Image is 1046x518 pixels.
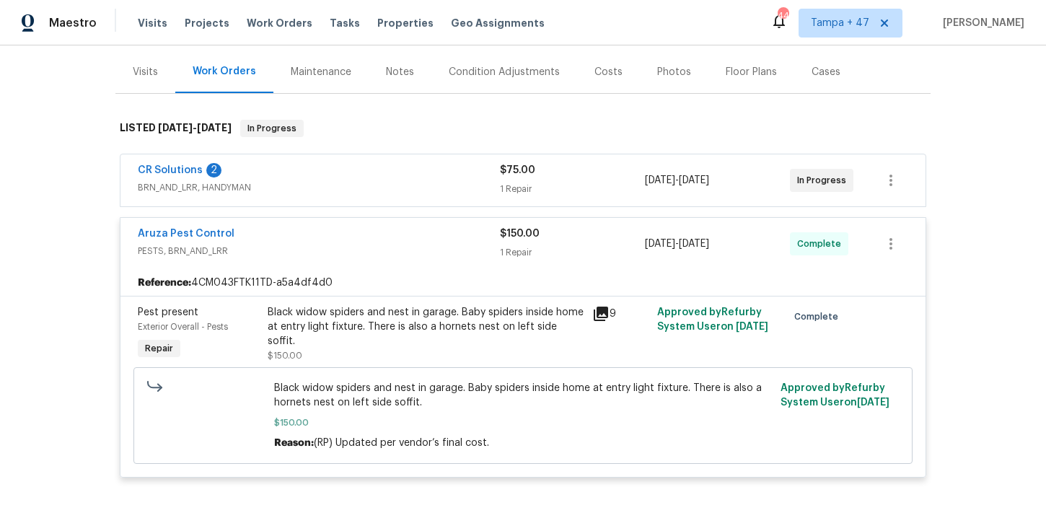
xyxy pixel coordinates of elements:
[158,123,232,133] span: -
[138,244,500,258] span: PESTS, BRN_AND_LRR
[206,163,221,177] div: 2
[679,239,709,249] span: [DATE]
[330,18,360,28] span: Tasks
[500,245,645,260] div: 1 Repair
[138,16,167,30] span: Visits
[594,65,623,79] div: Costs
[500,182,645,196] div: 1 Repair
[377,16,434,30] span: Properties
[645,239,675,249] span: [DATE]
[158,123,193,133] span: [DATE]
[937,16,1024,30] span: [PERSON_NAME]
[811,16,869,30] span: Tampa + 47
[592,305,649,322] div: 9
[314,438,489,448] span: (RP) Updated per vendor’s final cost.
[120,120,232,137] h6: LISTED
[500,229,540,239] span: $150.00
[138,180,500,195] span: BRN_AND_LRR, HANDYMAN
[197,123,232,133] span: [DATE]
[645,237,709,251] span: -
[679,175,709,185] span: [DATE]
[645,175,675,185] span: [DATE]
[812,65,840,79] div: Cases
[242,121,302,136] span: In Progress
[139,341,179,356] span: Repair
[120,270,926,296] div: 4CM043FTK11TD-a5a4df4d0
[268,305,584,348] div: Black widow spiders and nest in garage. Baby spiders inside home at entry light fixture. There is...
[857,398,889,408] span: [DATE]
[138,322,228,331] span: Exterior Overall - Pests
[185,16,229,30] span: Projects
[645,173,709,188] span: -
[49,16,97,30] span: Maestro
[797,237,847,251] span: Complete
[274,381,773,410] span: Black widow spiders and nest in garage. Baby spiders inside home at entry light fixture. There is...
[657,307,768,332] span: Approved by Refurby System User on
[778,9,788,23] div: 443
[138,276,191,290] b: Reference:
[794,310,844,324] span: Complete
[781,383,889,408] span: Approved by Refurby System User on
[726,65,777,79] div: Floor Plans
[449,65,560,79] div: Condition Adjustments
[115,105,931,152] div: LISTED [DATE]-[DATE]In Progress
[247,16,312,30] span: Work Orders
[133,65,158,79] div: Visits
[657,65,691,79] div: Photos
[138,229,234,239] a: Aruza Pest Control
[736,322,768,332] span: [DATE]
[274,416,773,430] span: $150.00
[291,65,351,79] div: Maintenance
[193,64,256,79] div: Work Orders
[797,173,852,188] span: In Progress
[500,165,535,175] span: $75.00
[386,65,414,79] div: Notes
[138,307,198,317] span: Pest present
[268,351,302,360] span: $150.00
[274,438,314,448] span: Reason:
[451,16,545,30] span: Geo Assignments
[138,165,203,175] a: CR Solutions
